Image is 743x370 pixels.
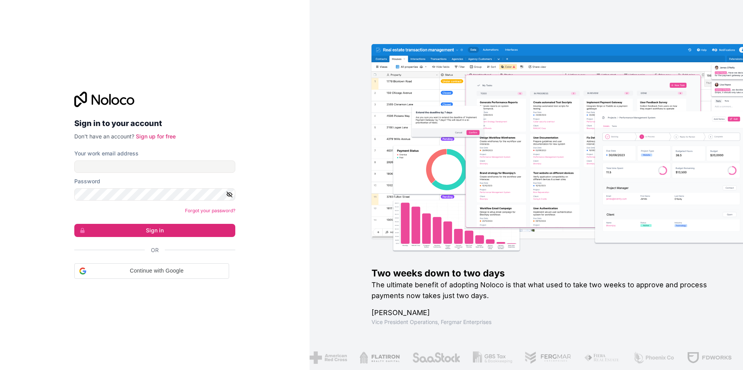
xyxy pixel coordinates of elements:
[89,267,224,275] span: Continue with Google
[633,351,675,364] img: /assets/phoenix-BREaitsQ.png
[371,267,718,280] h1: Two weeks down to two days
[371,318,718,326] h1: Vice President Operations , Fergmar Enterprises
[74,263,229,279] div: Continue with Google
[74,188,235,201] input: Password
[371,307,718,318] h1: [PERSON_NAME]
[74,160,235,173] input: Email address
[74,224,235,237] button: Sign in
[412,351,461,364] img: /assets/saastock-C6Zbiodz.png
[151,246,159,254] span: Or
[473,351,512,364] img: /assets/gbstax-C-GtDUiK.png
[74,177,100,185] label: Password
[74,150,139,157] label: Your work email address
[136,133,176,140] a: Sign up for free
[687,351,732,364] img: /assets/fdworks-Bi04fVtw.png
[584,351,620,364] img: /assets/fiera-fwj2N5v4.png
[74,133,134,140] span: Don't have an account?
[74,116,235,130] h2: Sign in to your account
[524,351,572,364] img: /assets/fergmar-CudnrXN5.png
[360,351,400,364] img: /assets/flatiron-C8eUkumj.png
[371,280,718,301] h2: The ultimate benefit of adopting Noloco is that what used to take two weeks to approve and proces...
[185,208,235,213] a: Forgot your password?
[310,351,347,364] img: /assets/american-red-cross-BAupjrZR.png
